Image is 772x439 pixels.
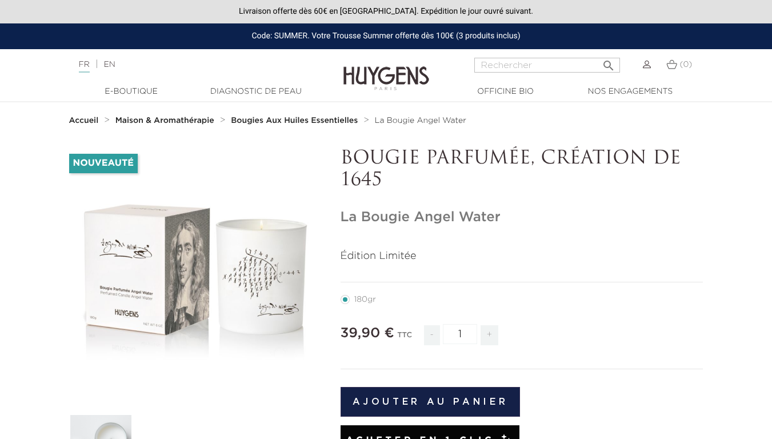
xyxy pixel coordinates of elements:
div: TTC [397,323,412,354]
a: La Bougie Angel Water [375,116,466,125]
a: FR [79,61,90,73]
a: Bougies Aux Huiles Essentielles [231,116,361,125]
span: - [424,325,440,345]
i:  [602,55,615,69]
strong: Maison & Aromathérapie [115,117,214,125]
input: Quantité [443,324,477,344]
a: E-Boutique [74,86,189,98]
strong: Accueil [69,117,99,125]
a: Accueil [69,116,101,125]
span: 39,90 € [341,326,394,340]
button:  [598,54,619,70]
strong: Bougies Aux Huiles Essentielles [231,117,358,125]
p: BOUGIE PARFUMÉE, CRÉATION DE 1645 [341,148,703,192]
a: Diagnostic de peau [199,86,313,98]
a: Officine Bio [449,86,563,98]
a: Maison & Aromathérapie [115,116,217,125]
button: Ajouter au panier [341,387,521,417]
div: | [73,58,313,71]
span: + [481,325,499,345]
img: Huygens [343,48,429,92]
p: Édition Limitée [341,249,703,264]
span: (0) [679,61,692,69]
h1: La Bougie Angel Water [341,209,703,226]
a: Nos engagements [573,86,687,98]
li: Nouveauté [69,154,138,173]
a: EN [103,61,115,69]
label: 180gr [341,295,390,304]
span: La Bougie Angel Water [375,117,466,125]
input: Rechercher [474,58,620,73]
